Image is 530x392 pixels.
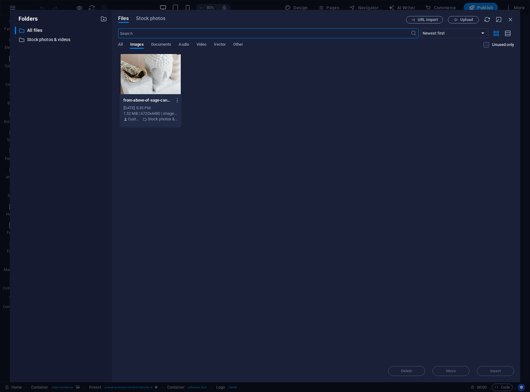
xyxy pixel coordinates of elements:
p: from-above-of-sage-candle-in-bowl-placed-on-white-marble-shelf-near-plaster-buddha-bust-and-creat... [123,98,172,103]
span: Documents [151,41,172,49]
i: Create new folder [100,15,107,22]
div: ​ [15,27,16,34]
p: Stock photos & videos [27,36,96,43]
span: Stock photos [136,15,165,22]
button: URL import [406,16,443,23]
span: Audio [179,41,189,49]
button: Upload [448,16,479,23]
div: [DATE] 5:35 PM [123,105,178,111]
p: Stock photos & videos [148,116,178,122]
div: Stock photos & videos [15,36,107,44]
i: Reload [484,16,491,23]
i: Minimize [495,16,502,23]
div: By: Customer | Folder: Stock photos & videos [123,116,178,122]
span: Upload [460,18,473,22]
p: Customer [128,116,141,122]
i: Close [507,16,514,23]
p: All files [27,27,96,34]
p: Displays only files that are not in use on the website. Files added during this session can still... [492,42,514,48]
span: URL import [418,18,438,22]
span: Files [118,15,129,22]
div: 1.52 MB | 6720x4480 | image/jpeg [123,111,178,116]
input: Search [118,28,411,38]
span: All [118,41,123,49]
span: Video [197,41,206,49]
span: Vector [214,41,226,49]
span: Other [233,41,243,49]
p: Folders [15,15,38,23]
span: Images [130,41,144,49]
